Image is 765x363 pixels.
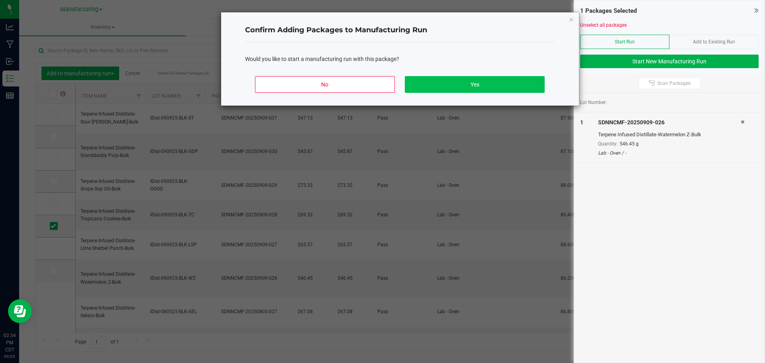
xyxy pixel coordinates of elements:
[245,55,555,63] div: Would you like to start a manufacturing run with this package?
[8,299,32,323] iframe: Resource center
[255,76,394,93] button: No
[245,25,555,35] h4: Confirm Adding Packages to Manufacturing Run
[405,76,544,93] button: Yes
[569,14,574,24] button: Close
